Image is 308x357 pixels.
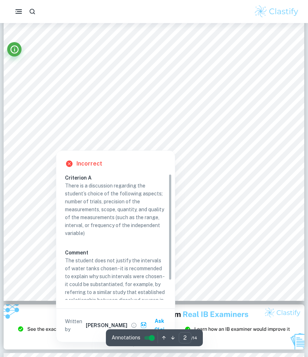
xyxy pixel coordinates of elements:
[140,322,147,329] img: clai.svg
[65,317,84,333] p: Written by
[65,174,172,182] h6: Criterion A
[65,257,166,320] p: The student does not justify the intervals of water tanks chosen - it is recommended to explain w...
[254,4,299,19] img: Clastify logo
[139,315,172,336] button: Ask Clai
[191,335,197,341] span: / 14
[65,249,166,257] h6: Comment
[65,182,166,237] p: There is a discussion regarding the student’s choice of the following aspects; number of trials, ...
[86,321,127,329] h6: [PERSON_NAME]
[129,320,139,330] button: View full profile
[7,42,22,57] button: Info
[4,304,304,350] img: Ad
[112,334,140,342] span: Annotations
[76,159,102,168] h6: Incorrect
